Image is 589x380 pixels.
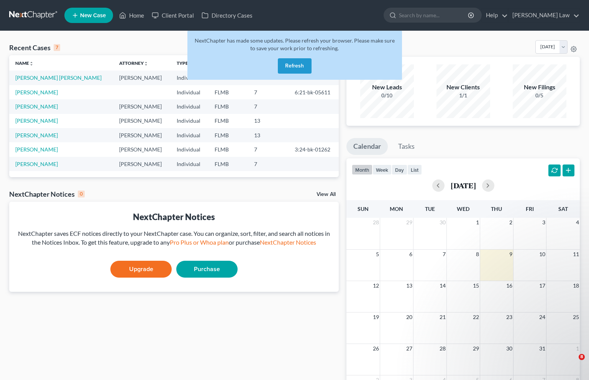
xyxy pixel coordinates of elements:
td: Individual [171,99,208,114]
span: Tue [425,206,435,212]
td: FLMB [208,128,248,142]
td: FLMB [208,142,248,156]
iframe: Intercom live chat [563,354,581,372]
span: 19 [372,313,380,322]
span: 17 [538,281,546,290]
div: 7 [54,44,60,51]
td: 6:21-bk-05611 [289,85,339,99]
a: [PERSON_NAME] [15,89,58,95]
a: Attorneyunfold_more [119,60,148,66]
h2: [DATE] [451,181,476,189]
span: 9 [509,250,513,259]
span: 13 [405,281,413,290]
td: FLMB [208,157,248,171]
td: 7 [248,99,288,114]
button: week [372,165,392,175]
td: Individual [171,157,208,171]
td: [PERSON_NAME] [113,71,171,85]
a: View All [317,192,336,197]
a: [PERSON_NAME] [15,146,58,153]
span: 12 [372,281,380,290]
td: Individual [171,85,208,99]
span: 28 [439,344,446,353]
div: 1/1 [436,92,490,99]
a: Nameunfold_more [15,60,34,66]
i: unfold_more [29,61,34,66]
span: 7 [442,250,446,259]
td: Individual [171,71,208,85]
button: month [352,165,372,175]
span: 8 [475,250,480,259]
td: Individual [171,128,208,142]
td: [PERSON_NAME] [113,157,171,171]
span: 21 [439,313,446,322]
span: Sun [358,206,369,212]
a: [PERSON_NAME] Law [509,8,579,22]
a: [PERSON_NAME] [15,103,58,110]
button: list [407,165,422,175]
td: Individual [171,142,208,156]
span: 2 [509,218,513,227]
div: New Filings [513,83,566,92]
div: 0/5 [513,92,566,99]
td: Individual [171,114,208,128]
a: Tasks [391,138,422,155]
td: 13 [248,128,288,142]
span: Sat [558,206,568,212]
span: 11 [572,250,580,259]
td: FLMB [208,85,248,99]
span: 26 [372,344,380,353]
span: 23 [505,313,513,322]
a: Typeunfold_more [177,60,193,66]
a: Help [482,8,508,22]
span: 15 [472,281,480,290]
span: 22 [472,313,480,322]
a: Client Portal [148,8,198,22]
div: Recent Cases [9,43,60,52]
a: [PERSON_NAME] [PERSON_NAME] [15,74,102,81]
td: [PERSON_NAME] [113,128,171,142]
span: 5 [375,250,380,259]
span: 6 [409,250,413,259]
span: Fri [526,206,534,212]
a: [PERSON_NAME] [15,132,58,138]
a: Home [115,8,148,22]
td: [PERSON_NAME] [113,142,171,156]
span: 29 [405,218,413,227]
span: 3 [541,218,546,227]
a: [PERSON_NAME] [15,117,58,124]
a: Pro Plus or Whoa plan [170,239,229,246]
span: Wed [457,206,469,212]
span: Mon [390,206,403,212]
span: 8 [579,354,585,360]
span: 25 [572,313,580,322]
span: 30 [439,218,446,227]
a: NextChapter Notices [260,239,316,246]
span: 1 [475,218,480,227]
span: 10 [538,250,546,259]
div: 0/10 [360,92,414,99]
button: day [392,165,407,175]
td: FLMB [208,114,248,128]
span: 27 [405,344,413,353]
td: 7 [248,157,288,171]
input: Search by name... [399,8,469,22]
td: 7 [248,142,288,156]
span: 14 [439,281,446,290]
span: 18 [572,281,580,290]
td: 13 [248,114,288,128]
span: NextChapter has made some updates. Please refresh your browser. Please make sure to save your wor... [195,37,395,51]
a: Purchase [176,261,238,278]
td: [PERSON_NAME] [113,114,171,128]
td: 7 [248,85,288,99]
td: FLMB [208,99,248,114]
span: 20 [405,313,413,322]
div: New Leads [360,83,414,92]
span: 24 [538,313,546,322]
div: NextChapter Notices [15,211,333,223]
button: Refresh [278,58,312,74]
a: Calendar [346,138,388,155]
div: NextChapter saves ECF notices directly to your NextChapter case. You can organize, sort, filter, ... [15,229,333,247]
i: unfold_more [144,61,148,66]
div: 0 [78,191,85,197]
